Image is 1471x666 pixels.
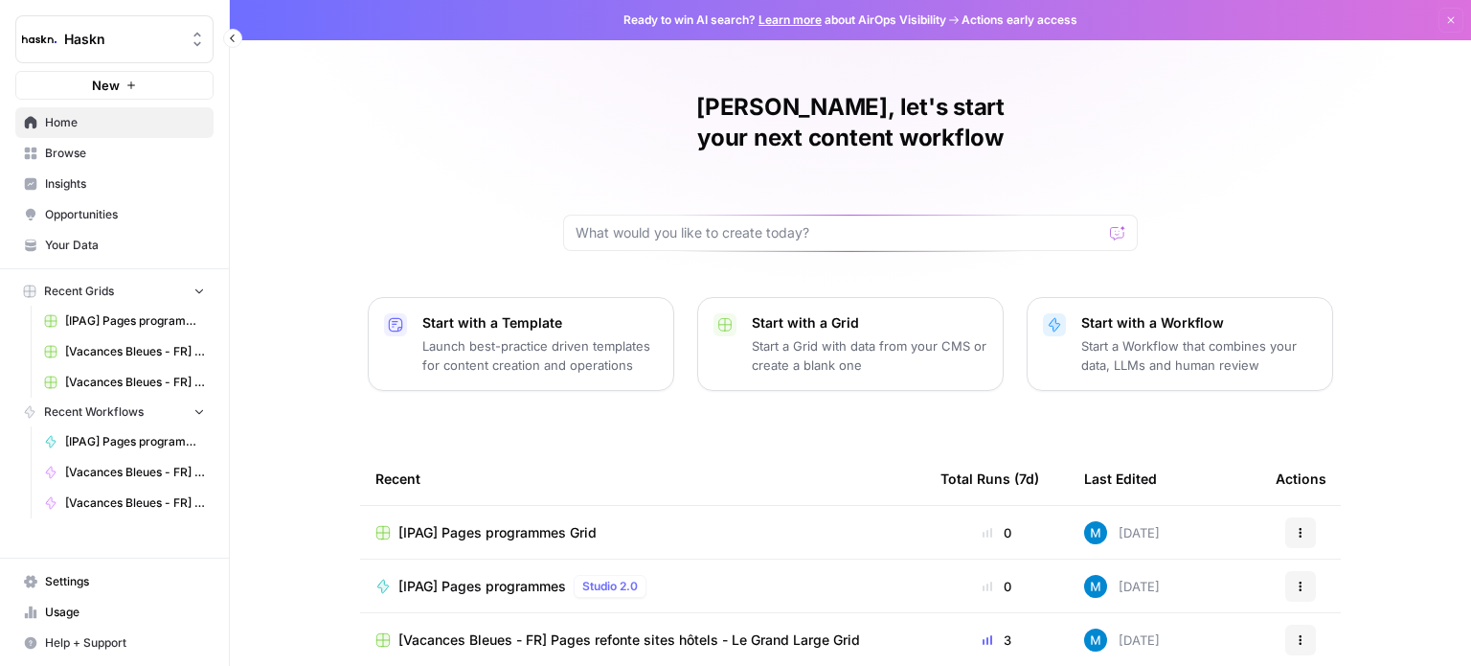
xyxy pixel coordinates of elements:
span: Opportunities [45,206,205,223]
h1: [PERSON_NAME], let's start your next content workflow [563,92,1138,153]
span: Insights [45,175,205,193]
input: What would you like to create today? [576,223,1102,242]
span: [Vacances Bleues - FR] Pages refonte sites hôtels - [GEOGRAPHIC_DATA] [65,494,205,512]
a: Opportunities [15,199,214,230]
span: Haskn [64,30,180,49]
span: Actions early access [962,11,1077,29]
div: [DATE] [1084,575,1160,598]
span: Recent Grids [44,283,114,300]
a: Learn more [758,12,822,27]
span: [Vacances Bleues - FR] Pages refonte sites hôtels - [GEOGRAPHIC_DATA] Grid [65,374,205,391]
span: Home [45,114,205,131]
a: Home [15,107,214,138]
div: Recent [375,452,910,505]
p: Start a Grid with data from your CMS or create a blank one [752,336,987,375]
a: [IPAG] Pages programmesStudio 2.0 [375,575,910,598]
div: 0 [940,523,1053,542]
img: xlx1vc11lo246mpl6i14p9z1ximr [1084,629,1107,652]
span: [IPAG] Pages programmes [65,433,205,450]
a: [Vacances Bleues - FR] Pages refonte sites hôtels - Le Grand Large Grid [375,631,910,650]
div: [DATE] [1084,521,1160,544]
span: Settings [45,573,205,590]
span: Recent Workflows [44,403,144,421]
span: New [92,76,120,95]
a: [Vacances Bleues - FR] Pages refonte sites hôtels - [GEOGRAPHIC_DATA] [35,457,214,488]
a: [Vacances Bleues - FR] Pages refonte sites hôtels - [GEOGRAPHIC_DATA] Grid [35,367,214,398]
button: Start with a GridStart a Grid with data from your CMS or create a blank one [697,297,1004,391]
button: Recent Workflows [15,398,214,426]
span: Studio 2.0 [582,578,638,595]
span: Browse [45,145,205,162]
div: Last Edited [1084,452,1157,505]
img: xlx1vc11lo246mpl6i14p9z1ximr [1084,521,1107,544]
div: Actions [1276,452,1326,505]
p: Start a Workflow that combines your data, LLMs and human review [1081,336,1317,375]
p: Start with a Grid [752,313,987,333]
a: [Vacances Bleues - FR] Pages refonte sites hôtels - [GEOGRAPHIC_DATA] Grid [35,336,214,367]
a: Settings [15,566,214,597]
button: Workspace: Haskn [15,15,214,63]
div: 3 [940,631,1053,650]
span: Your Data [45,237,205,254]
a: [IPAG] Pages programmes [35,426,214,457]
button: Help + Support [15,628,214,658]
a: Your Data [15,230,214,261]
div: [DATE] [1084,629,1160,652]
p: Launch best-practice driven templates for content creation and operations [422,336,658,375]
button: Start with a WorkflowStart a Workflow that combines your data, LLMs and human review [1027,297,1333,391]
div: Total Runs (7d) [940,452,1039,505]
span: [IPAG] Pages programmes Grid [65,312,205,330]
a: [Vacances Bleues - FR] Pages refonte sites hôtels - [GEOGRAPHIC_DATA] [35,488,214,518]
button: Recent Grids [15,277,214,306]
a: Usage [15,597,214,628]
p: Start with a Template [422,313,658,333]
p: Start with a Workflow [1081,313,1317,333]
img: xlx1vc11lo246mpl6i14p9z1ximr [1084,575,1107,598]
button: Start with a TemplateLaunch best-practice driven templates for content creation and operations [368,297,674,391]
span: Ready to win AI search? about AirOps Visibility [623,11,946,29]
span: [Vacances Bleues - FR] Pages refonte sites hôtels - [GEOGRAPHIC_DATA] [65,464,205,481]
span: [Vacances Bleues - FR] Pages refonte sites hôtels - [GEOGRAPHIC_DATA] Grid [65,343,205,360]
a: [IPAG] Pages programmes Grid [35,306,214,336]
img: Haskn Logo [22,22,57,57]
span: Help + Support [45,634,205,652]
span: [Vacances Bleues - FR] Pages refonte sites hôtels - Le Grand Large Grid [398,631,860,650]
span: [IPAG] Pages programmes [398,577,566,596]
div: 0 [940,577,1053,596]
button: New [15,71,214,100]
span: [IPAG] Pages programmes Grid [398,523,597,542]
span: Usage [45,604,205,621]
a: [IPAG] Pages programmes Grid [375,523,910,542]
a: Insights [15,169,214,199]
a: Browse [15,138,214,169]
